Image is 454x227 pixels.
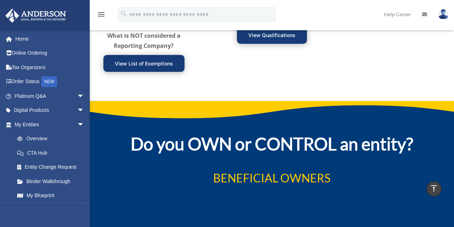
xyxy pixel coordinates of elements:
[41,76,57,87] div: NEW
[438,9,449,19] img: User Pic
[103,55,184,72] a: View List of Exemptions
[97,13,106,19] a: menu
[120,10,128,18] i: search
[5,117,95,132] a: My Entitiesarrow_drop_down
[10,146,92,160] a: CTA Hub
[5,103,95,118] a: Digital Productsarrow_drop_down
[426,181,441,196] a: vertical_align_top
[237,27,307,44] a: View Qualifications
[77,117,92,132] span: arrow_drop_down
[10,203,95,217] a: Tax Due Dates
[5,32,95,46] a: Home
[10,132,95,146] a: Overview
[10,189,95,203] a: My Blueprint
[3,9,68,23] img: Anderson Advisors Platinum Portal
[5,46,95,60] a: Online Ordering
[97,10,106,19] i: menu
[126,172,418,187] h3: BENEFICIAL OWNERS
[126,133,418,158] h2: Do you OWN or CONTROL an entity?
[430,184,438,193] i: vertical_align_top
[5,74,95,89] a: Order StatusNEW
[5,89,95,103] a: Platinum Q&Aarrow_drop_down
[5,60,95,74] a: Tax Organizers
[77,103,92,118] span: arrow_drop_down
[99,31,189,51] p: What is NOT considered a Reporting Company?
[77,89,92,104] span: arrow_drop_down
[10,160,95,174] a: Entity Change Request
[10,174,95,189] a: Binder Walkthrough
